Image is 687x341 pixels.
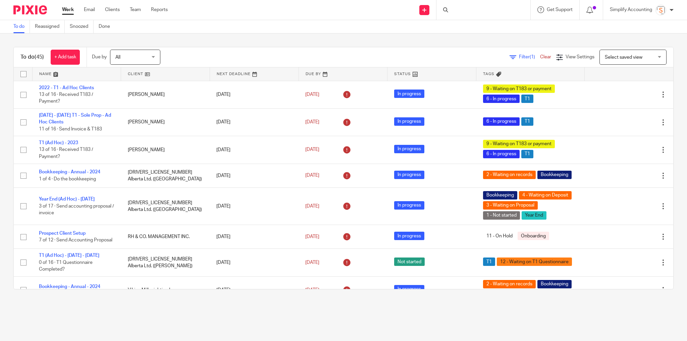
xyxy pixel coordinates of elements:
[519,55,540,59] span: Filter
[519,191,572,200] span: 4 - Waiting on Deposit
[483,232,516,240] span: 11 - On Hold
[483,280,536,288] span: 2 - Waiting on records
[522,211,546,220] span: Year End
[121,81,210,108] td: [PERSON_NAME]
[121,164,210,187] td: [DRIVERS_LICENSE_NUMBER] Alberta Ltd. ([GEOGRAPHIC_DATA])
[305,148,319,152] span: [DATE]
[521,150,533,158] span: T1
[483,140,555,148] span: 9 - Waiting on T183 or payment
[394,117,424,126] span: In progress
[210,164,299,187] td: [DATE]
[39,260,93,272] span: 0 of 16 · T1 Questionnaire Completed?
[62,6,74,13] a: Work
[305,204,319,209] span: [DATE]
[483,84,555,93] span: 9 - Waiting on T183 or payment
[35,54,44,60] span: (45)
[566,55,594,59] span: View Settings
[99,20,115,33] a: Done
[39,204,114,216] span: 3 of 17 · Send accounting proposal / invoice
[210,249,299,276] td: [DATE]
[483,95,520,103] span: 6 - In progress
[210,136,299,164] td: [DATE]
[547,7,573,12] span: Get Support
[605,55,642,60] span: Select saved view
[210,276,299,303] td: [DATE]
[39,197,95,202] a: Year End (Ad Hoc) - [DATE]
[92,54,107,60] p: Due by
[39,113,111,124] a: [DATE] - [DATE] T1 - Sole Prop - Ad Hoc Clients
[305,260,319,265] span: [DATE]
[51,50,80,65] a: + Add task
[394,201,424,210] span: In progress
[394,171,424,179] span: In progress
[394,232,424,240] span: In progress
[39,127,102,131] span: 11 of 16 · Send Invoice & T183
[497,258,572,266] span: 12 - Waiting on T1 Questionnaire
[39,86,94,90] a: 2022 - T1 - Ad Hoc Clients
[20,54,44,61] h1: To do
[39,140,78,145] a: T1 (Ad Hoc) - 2023
[210,81,299,108] td: [DATE]
[70,20,94,33] a: Snoozed
[39,238,112,242] span: 7 of 12 · Send Accounting Proposal
[39,148,93,159] span: 13 of 16 · Received T183 / Payment?
[13,5,47,14] img: Pixie
[610,6,652,13] p: Simplify Accounting
[210,188,299,225] td: [DATE]
[121,108,210,136] td: [PERSON_NAME]
[210,225,299,249] td: [DATE]
[121,188,210,225] td: [DRIVERS_LICENSE_NUMBER] Alberta Ltd. ([GEOGRAPHIC_DATA])
[394,145,424,153] span: In progress
[521,95,533,103] span: T1
[537,280,572,288] span: Bookkeeping
[121,249,210,276] td: [DRIVERS_LICENSE_NUMBER] Alberta Ltd. ([PERSON_NAME])
[394,285,424,293] span: In progress
[121,225,210,249] td: RH & CO. MANAGEMENT INC.
[305,92,319,97] span: [DATE]
[39,253,99,258] a: T1 (Ad Hoc) - [DATE] - [DATE]
[655,5,666,15] img: Screenshot%202023-11-29%20141159.png
[105,6,120,13] a: Clients
[305,120,319,124] span: [DATE]
[305,288,319,292] span: [DATE]
[483,72,494,76] span: Tags
[39,92,93,104] span: 13 of 16 · Received T183 / Payment?
[39,170,100,174] a: Bookkeeping - Annual - 2024
[483,201,538,210] span: 3 - Waiting on Proposal
[84,6,95,13] a: Email
[521,117,533,126] span: T1
[35,20,65,33] a: Reassigned
[305,234,319,239] span: [DATE]
[121,276,210,303] td: Viking Millwrighting Inc.
[394,258,425,266] span: Not started
[130,6,141,13] a: Team
[39,231,86,236] a: Prospect Client Setup
[483,171,536,179] span: 2 - Waiting on records
[540,55,551,59] a: Clear
[121,136,210,164] td: [PERSON_NAME]
[483,211,520,220] span: 1 - Not started
[39,284,100,289] a: Bookkeeping - Annual - 2024
[305,173,319,178] span: [DATE]
[483,258,495,266] span: T1
[483,150,520,158] span: 6 - In progress
[39,177,96,181] span: 1 of 4 · Do the bookkeeping
[210,108,299,136] td: [DATE]
[483,117,520,126] span: 6 - In progress
[537,171,572,179] span: Bookkeeping
[151,6,168,13] a: Reports
[483,191,517,200] span: Bookkeeping
[13,20,30,33] a: To do
[518,232,549,240] span: Onboarding
[530,55,535,59] span: (1)
[115,55,120,60] span: All
[394,90,424,98] span: In progress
